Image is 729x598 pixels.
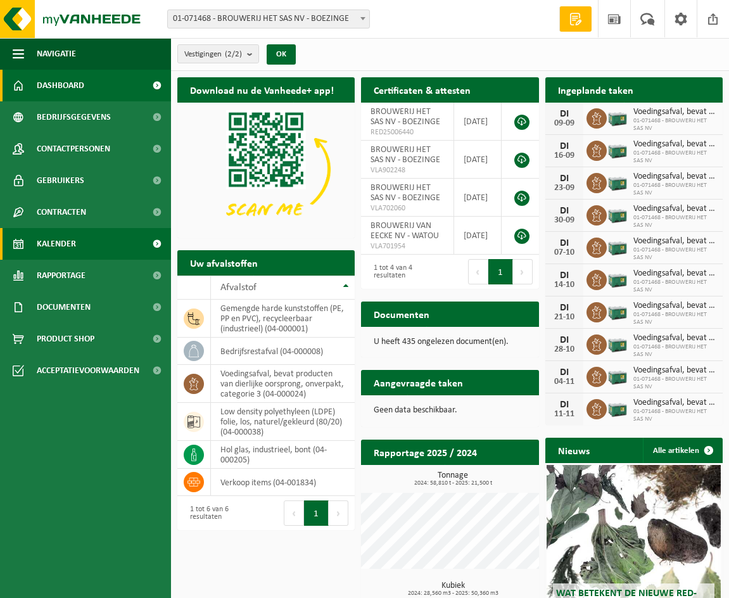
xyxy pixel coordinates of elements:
[468,259,488,284] button: Previous
[552,151,577,160] div: 16-09
[633,246,716,262] span: 01-071468 - BROUWERIJ HET SAS NV
[552,248,577,257] div: 07-10
[552,367,577,378] div: DI
[633,269,716,279] span: Voedingsafval, bevat producten van dierlijke oorsprong, onverpakt, categorie 3
[367,471,538,487] h3: Tonnage
[633,279,716,294] span: 01-071468 - BROUWERIJ HET SAS NV
[552,109,577,119] div: DI
[445,464,538,490] a: Bekijk rapportage
[633,333,716,343] span: Voedingsafval, bevat producten van dierlijke oorsprong, onverpakt, categorie 3
[633,139,716,149] span: Voedingsafval, bevat producten van dierlijke oorsprong, onverpakt, categorie 3
[552,184,577,193] div: 23-09
[552,174,577,184] div: DI
[211,441,355,469] td: hol glas, industrieel, bont (04-000205)
[607,106,628,128] img: PB-LB-0680-HPE-GN-01
[633,366,716,376] span: Voedingsafval, bevat producten van dierlijke oorsprong, onverpakt, categorie 3
[284,500,304,526] button: Previous
[371,241,444,251] span: VLA701954
[454,179,502,217] td: [DATE]
[633,301,716,311] span: Voedingsafval, bevat producten van dierlijke oorsprong, onverpakt, categorie 3
[552,400,577,410] div: DI
[552,378,577,386] div: 04-11
[371,183,440,203] span: BROUWERIJ HET SAS NV - BOEZINGE
[329,500,348,526] button: Next
[371,127,444,137] span: RED25006440
[37,228,76,260] span: Kalender
[367,582,538,597] h3: Kubiek
[361,77,483,102] h2: Certificaten & attesten
[225,50,242,58] count: (2/2)
[552,410,577,419] div: 11-11
[37,196,86,228] span: Contracten
[177,44,259,63] button: Vestigingen(2/2)
[633,343,716,359] span: 01-071468 - BROUWERIJ HET SAS NV
[168,10,369,28] span: 01-071468 - BROUWERIJ HET SAS NV - BOEZINGE
[454,103,502,141] td: [DATE]
[367,258,443,286] div: 1 tot 4 van 4 resultaten
[374,406,526,415] p: Geen data beschikbaar.
[633,182,716,197] span: 01-071468 - BROUWERIJ HET SAS NV
[552,216,577,225] div: 30-09
[361,440,490,464] h2: Rapportage 2025 / 2024
[37,38,76,70] span: Navigatie
[552,206,577,216] div: DI
[371,165,444,175] span: VLA902248
[633,107,716,117] span: Voedingsafval, bevat producten van dierlijke oorsprong, onverpakt, categorie 3
[211,300,355,338] td: gemengde harde kunststoffen (PE, PP en PVC), recycleerbaar (industrieel) (04-000001)
[607,333,628,354] img: PB-LB-0680-HPE-GN-01
[607,365,628,386] img: PB-LB-0680-HPE-GN-01
[454,217,502,255] td: [DATE]
[211,365,355,403] td: voedingsafval, bevat producten van dierlijke oorsprong, onverpakt, categorie 3 (04-000024)
[177,250,270,275] h2: Uw afvalstoffen
[607,397,628,419] img: PB-LB-0680-HPE-GN-01
[211,403,355,441] td: low density polyethyleen (LDPE) folie, los, naturel/gekleurd (80/20) (04-000038)
[545,77,646,102] h2: Ingeplande taken
[552,119,577,128] div: 09-09
[267,44,296,65] button: OK
[633,408,716,423] span: 01-071468 - BROUWERIJ HET SAS NV
[374,338,526,347] p: U heeft 435 ongelezen document(en).
[552,303,577,313] div: DI
[211,469,355,496] td: verkoop items (04-001834)
[607,236,628,257] img: PB-LB-0680-HPE-GN-01
[552,313,577,322] div: 21-10
[633,172,716,182] span: Voedingsafval, bevat producten van dierlijke oorsprong, onverpakt, categorie 3
[643,438,721,463] a: Alle artikelen
[454,141,502,179] td: [DATE]
[361,302,442,326] h2: Documenten
[633,149,716,165] span: 01-071468 - BROUWERIJ HET SAS NV
[607,203,628,225] img: PB-LB-0680-HPE-GN-01
[371,221,439,241] span: BROUWERIJ VAN EECKE NV - WATOU
[607,268,628,289] img: PB-LB-0680-HPE-GN-01
[488,259,513,284] button: 1
[552,281,577,289] div: 14-10
[37,101,111,133] span: Bedrijfsgegevens
[552,238,577,248] div: DI
[633,311,716,326] span: 01-071468 - BROUWERIJ HET SAS NV
[184,45,242,64] span: Vestigingen
[633,398,716,408] span: Voedingsafval, bevat producten van dierlijke oorsprong, onverpakt, categorie 3
[371,107,440,127] span: BROUWERIJ HET SAS NV - BOEZINGE
[513,259,533,284] button: Next
[607,139,628,160] img: PB-LB-0680-HPE-GN-01
[211,338,355,365] td: bedrijfsrestafval (04-000008)
[167,10,370,29] span: 01-071468 - BROUWERIJ HET SAS NV - BOEZINGE
[37,260,86,291] span: Rapportage
[545,438,602,462] h2: Nieuws
[220,283,257,293] span: Afvalstof
[177,77,346,102] h2: Download nu de Vanheede+ app!
[37,165,84,196] span: Gebruikers
[37,291,91,323] span: Documenten
[367,480,538,487] span: 2024: 58,810 t - 2025: 21,500 t
[633,204,716,214] span: Voedingsafval, bevat producten van dierlijke oorsprong, onverpakt, categorie 3
[607,171,628,193] img: PB-LB-0680-HPE-GN-01
[371,145,440,165] span: BROUWERIJ HET SAS NV - BOEZINGE
[304,500,329,526] button: 1
[552,141,577,151] div: DI
[37,70,84,101] span: Dashboard
[37,323,94,355] span: Product Shop
[633,214,716,229] span: 01-071468 - BROUWERIJ HET SAS NV
[361,370,476,395] h2: Aangevraagde taken
[367,590,538,597] span: 2024: 28,560 m3 - 2025: 50,360 m3
[552,345,577,354] div: 28-10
